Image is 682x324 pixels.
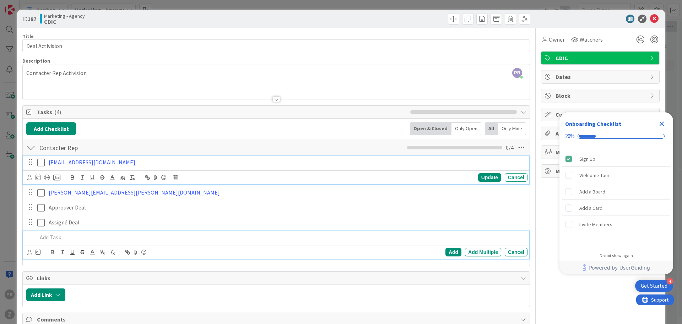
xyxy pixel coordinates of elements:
span: Custom Fields [556,110,646,119]
p: Approuver Deal [49,203,525,212]
span: Owner [549,35,565,44]
div: Invite Members is incomplete. [562,217,670,232]
div: Update [478,173,501,182]
b: CDIC [44,19,85,25]
div: Onboarding Checklist [565,119,621,128]
div: Add a Card [579,204,602,212]
div: Checklist Container [559,112,673,274]
span: CDIC [556,54,646,62]
a: [EMAIL_ADDRESS][DOMAIN_NAME] [49,159,135,166]
div: Checklist progress: 20% [565,133,667,139]
input: Add Checklist... [37,141,197,154]
div: Add a Card is incomplete. [562,200,670,216]
div: Welcome Tour [579,171,610,180]
div: Sign Up [579,155,595,163]
div: Add a Board [579,187,605,196]
div: Invite Members [579,220,612,229]
div: Do not show again [600,253,633,259]
span: Powered by UserGuiding [589,264,650,272]
a: Powered by UserGuiding [563,261,670,274]
b: 187 [28,15,36,22]
span: Marketing - Agency [44,13,85,19]
div: Open Get Started checklist, remaining modules: 4 [635,280,673,292]
div: Only Mine [498,122,526,135]
p: Assigné Deal [49,218,525,227]
button: Add Link [26,288,65,301]
div: Welcome Tour is incomplete. [562,168,670,183]
div: 4 [667,278,673,285]
div: Add a Board is incomplete. [562,184,670,200]
span: Comments [37,315,517,324]
div: Open & Closed [410,122,451,135]
span: Mirrors [556,148,646,156]
span: Watchers [580,35,603,44]
span: ( 0/0 ) [595,111,606,118]
div: Close Checklist [656,118,667,129]
div: Add [445,248,461,256]
span: Description [22,58,50,64]
span: Attachments [556,129,646,138]
span: Block [556,91,646,100]
div: Sign Up is complete. [562,151,670,167]
div: Footer [559,261,673,274]
label: Title [22,33,34,39]
div: All [485,122,498,135]
a: [PERSON_NAME][EMAIL_ADDRESS][PERSON_NAME][DOMAIN_NAME] [49,189,220,196]
span: 0 / 4 [506,143,514,152]
input: type card name here... [22,39,530,52]
span: ( 4 ) [54,108,61,116]
div: Get Started [641,282,667,290]
span: ID [22,15,36,23]
p: Contacter Rep Activision [26,69,526,77]
div: Checklist items [559,148,673,248]
div: Only Open [451,122,481,135]
div: 20% [565,133,575,139]
span: Dates [556,73,646,81]
span: Support [15,1,32,10]
span: Tasks [37,108,407,116]
span: PR [512,68,522,78]
div: Cancel [505,248,527,256]
button: Add Checklist [26,122,76,135]
span: Metrics [556,167,646,175]
span: Links [37,274,517,282]
div: Cancel [505,173,527,182]
div: Add Multiple [465,248,501,256]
